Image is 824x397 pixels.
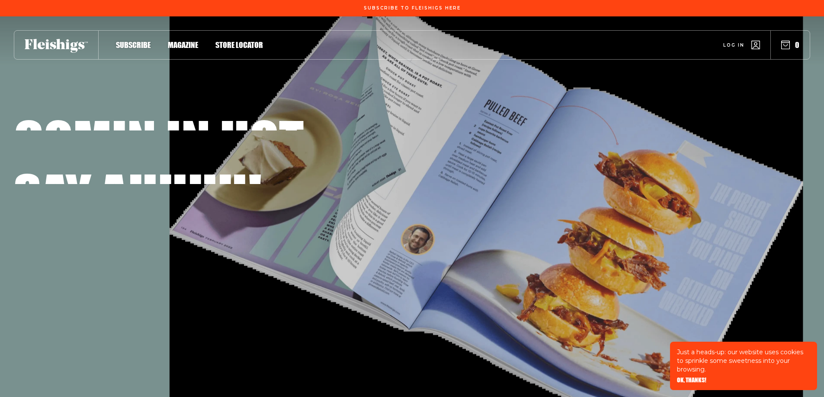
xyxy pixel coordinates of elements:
a: Magazine [168,39,198,51]
p: Just a heads-up: our website uses cookies to sprinkle some sweetness into your browsing. [677,348,810,374]
h1: Comin in hot, [14,114,308,168]
span: Subscribe To Fleishigs Here [364,6,461,11]
a: Subscribe To Fleishigs Here [362,6,462,10]
a: Store locator [215,39,263,51]
a: Subscribe [116,39,151,51]
span: Store locator [215,40,263,50]
a: Log in [723,41,760,49]
span: Subscribe [116,40,151,50]
span: Log in [723,42,744,48]
button: OK, THANKS! [677,377,706,383]
h1: Say ahhhh! [14,168,262,221]
button: 0 [781,40,799,50]
span: Magazine [168,40,198,50]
